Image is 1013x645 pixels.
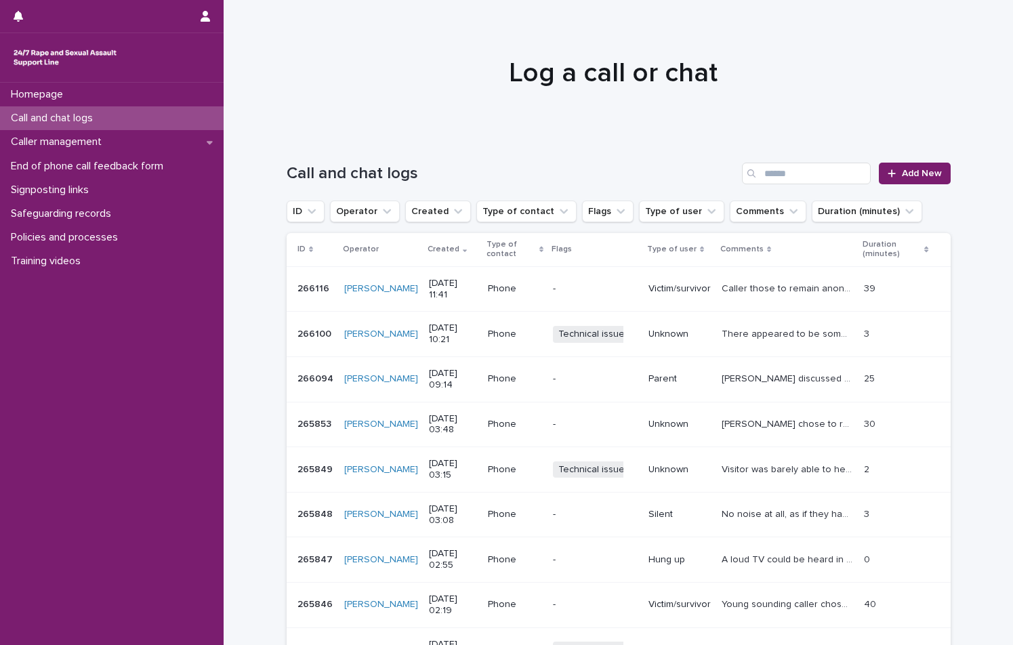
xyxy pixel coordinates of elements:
p: [DATE] 03:15 [429,458,477,481]
p: [DATE] 03:08 [429,503,477,526]
p: 0 [864,552,873,566]
p: 3 [864,506,872,520]
p: Phone [488,419,542,430]
p: No noise at all, as if they had placed themselves on mute [722,506,856,520]
p: Call and chat logs [5,112,104,125]
a: [PERSON_NAME] [344,509,418,520]
p: Flags [552,242,572,257]
p: Type of contact [487,237,536,262]
button: Created [405,201,471,222]
p: Training videos [5,255,91,268]
p: 30 [864,416,878,430]
p: 266100 [297,326,334,340]
p: [DATE] 03:48 [429,413,477,436]
a: [PERSON_NAME] [344,464,418,476]
p: [DATE] 02:19 [429,594,477,617]
p: Unknown [648,419,711,430]
p: Homepage [5,88,74,101]
p: 40 [864,596,879,610]
h1: Log a call or chat [281,57,945,89]
tr: 266094266094 [PERSON_NAME] [DATE] 09:14Phone-Parent[PERSON_NAME] discussed her daughters experien... [287,356,951,402]
a: [PERSON_NAME] [344,373,418,385]
p: Policies and processes [5,231,129,244]
p: - [553,599,638,610]
p: 2 [864,461,872,476]
tr: 265853265853 [PERSON_NAME] [DATE] 03:48Phone-Unknown[PERSON_NAME] chose to remain anonymous, and ... [287,402,951,447]
p: Unknown [648,329,711,340]
p: Silent [648,509,711,520]
p: [DATE] 11:41 [429,278,477,301]
p: Caller those to remain anonymous, and very briefly discussed her experience of SV. Visitor then e... [722,280,856,295]
p: A loud TV could be heard in the background before caller hung up [722,552,856,566]
h1: Call and chat logs [287,164,737,184]
p: Phone [488,554,542,566]
p: Safeguarding records [5,207,122,220]
span: Technical issue - other [553,326,662,343]
p: Operator [343,242,379,257]
tr: 265846265846 [PERSON_NAME] [DATE] 02:19Phone-Victim/survivorYoung sounding caller chose to remain... [287,582,951,627]
p: End of phone call feedback form [5,160,174,173]
p: Hung up [648,554,711,566]
p: Young sounding caller chose to remain anonymous. Visitor very briefly discussed SV and physical a... [722,596,856,610]
p: Signposting links [5,184,100,196]
p: Visitor was barely able to hear me, due to my Five9 being on red, and as a result visitor chose t... [722,461,856,476]
button: Operator [330,201,400,222]
p: There appeared to be some connection issues as the caller appeared to be in a car, so they chose ... [722,326,856,340]
p: [DATE] 10:21 [429,322,477,346]
p: 3 [864,326,872,340]
p: - [553,554,638,566]
tr: 265849265849 [PERSON_NAME] [DATE] 03:15PhoneTechnical issue - otherUnknownVisitor was barely able... [287,447,951,493]
p: 266094 [297,371,336,385]
p: - [553,509,638,520]
a: [PERSON_NAME] [344,283,418,295]
a: [PERSON_NAME] [344,554,418,566]
button: Flags [582,201,634,222]
p: 265848 [297,506,335,520]
p: - [553,373,638,385]
p: Phone [488,509,542,520]
a: [PERSON_NAME] [344,419,418,430]
button: Type of user [639,201,724,222]
a: Add New [879,163,950,184]
p: 265849 [297,461,335,476]
p: Caller management [5,136,112,148]
p: 266116 [297,280,332,295]
input: Search [742,163,871,184]
button: Duration (minutes) [812,201,922,222]
tr: 265847265847 [PERSON_NAME] [DATE] 02:55Phone-Hung upA loud TV could be heard in the background be... [287,537,951,583]
p: Phone [488,599,542,610]
p: Unknown [648,464,711,476]
p: Phone [488,283,542,295]
tr: 266100266100 [PERSON_NAME] [DATE] 10:21PhoneTechnical issue - otherUnknownThere appeared to be so... [287,312,951,357]
p: [DATE] 09:14 [429,368,477,391]
p: 265853 [297,416,334,430]
p: Victim/survivor [648,599,711,610]
p: 25 [864,371,877,385]
p: Comments [720,242,764,257]
p: - [553,283,638,295]
p: ID [297,242,306,257]
p: Type of user [647,242,697,257]
span: Technical issue - other [553,461,662,478]
p: Victim/survivor [648,283,711,295]
span: Add New [902,169,942,178]
p: Phone [488,464,542,476]
button: Type of contact [476,201,577,222]
button: ID [287,201,325,222]
p: Phone [488,373,542,385]
p: Jo discussed her daughters experience of SV whilst traveling abroad. Jo explored her thoughts and... [722,371,856,385]
a: [PERSON_NAME] [344,329,418,340]
p: 39 [864,280,878,295]
p: Caller chose to remain anonymous, and discussed memories and flashbacks and they explored the aff... [722,416,856,430]
p: Parent [648,373,711,385]
p: Created [428,242,459,257]
p: 265846 [297,596,335,610]
p: Phone [488,329,542,340]
tr: 265848265848 [PERSON_NAME] [DATE] 03:08Phone-SilentNo noise at all, as if they had placed themsel... [287,492,951,537]
p: 265847 [297,552,335,566]
p: - [553,419,638,430]
p: [DATE] 02:55 [429,548,477,571]
a: [PERSON_NAME] [344,599,418,610]
img: rhQMoQhaT3yELyF149Cw [11,44,119,71]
